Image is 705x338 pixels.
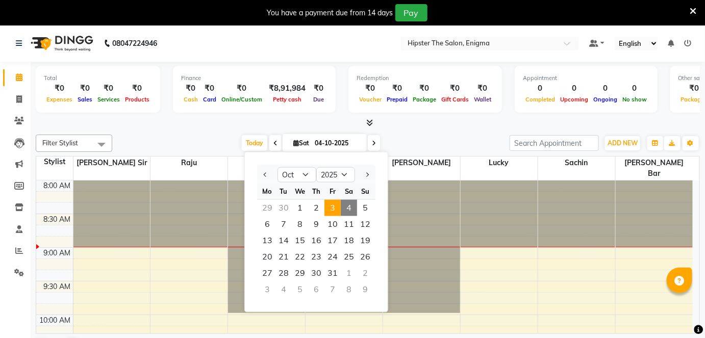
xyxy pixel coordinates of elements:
div: Monday, October 27, 2025 [259,265,275,281]
span: 28 [275,265,292,281]
div: Wednesday, October 15, 2025 [292,232,308,249]
div: Tuesday, October 28, 2025 [275,265,292,281]
b: 08047224946 [112,29,157,58]
div: 9:00 AM [42,248,73,258]
span: 31 [324,265,341,281]
span: Raju [150,157,228,169]
div: Redemption [357,74,494,83]
div: Thursday, October 23, 2025 [308,249,324,265]
span: 9 [308,216,324,232]
span: Sat [291,139,312,147]
div: Saturday, November 1, 2025 [341,265,357,281]
div: Appointment [523,74,649,83]
span: Online/Custom [219,96,265,103]
img: logo [26,29,96,58]
div: Wednesday, October 8, 2025 [292,216,308,232]
div: ₹0 [75,83,95,94]
span: Sales [75,96,95,103]
span: 1 [292,200,308,216]
div: 0 [591,83,620,94]
div: Tuesday, September 30, 2025 [275,200,292,216]
div: ₹0 [44,83,75,94]
span: Services [95,96,122,103]
span: 13 [259,232,275,249]
span: 16 [308,232,324,249]
span: 6 [259,216,275,232]
div: ₹0 [410,83,439,94]
span: Completed [523,96,558,103]
button: Next month [363,167,371,183]
span: 5 [357,200,373,216]
span: 12 [357,216,373,232]
div: Sunday, October 19, 2025 [357,232,373,249]
span: 3 [324,200,341,216]
div: Tu [275,183,292,199]
div: ₹0 [95,83,122,94]
div: Saturday, October 11, 2025 [341,216,357,232]
div: Thursday, October 16, 2025 [308,232,324,249]
div: Tuesday, October 7, 2025 [275,216,292,232]
div: ₹0 [439,83,471,94]
span: Expenses [44,96,75,103]
div: Saturday, October 25, 2025 [341,249,357,265]
div: ₹0 [357,83,384,94]
span: Card [200,96,219,103]
div: Total [44,74,152,83]
div: Sa [341,183,357,199]
div: Friday, October 24, 2025 [324,249,341,265]
div: 9:30 AM [42,281,73,292]
span: priti [228,157,305,169]
span: Lucky [461,157,538,169]
div: 0 [620,83,649,94]
div: ₹0 [471,83,494,94]
div: You have a payment due from 14 days [267,8,393,18]
span: 24 [324,249,341,265]
span: 23 [308,249,324,265]
div: Stylist [36,157,73,167]
span: Ongoing [591,96,620,103]
div: Friday, October 3, 2025 [324,200,341,216]
span: [PERSON_NAME] bar [616,157,693,180]
div: Th [308,183,324,199]
input: Search Appointment [510,135,599,151]
div: Thursday, October 30, 2025 [308,265,324,281]
select: Select year [316,167,355,183]
div: Sunday, November 2, 2025 [357,265,373,281]
div: 0 [558,83,591,94]
div: Friday, October 17, 2025 [324,232,341,249]
span: Filter Stylist [42,139,78,147]
div: Su [357,183,373,199]
div: Saturday, October 4, 2025 [341,200,357,216]
div: Finance [181,74,328,83]
span: 2 [308,200,324,216]
span: ADD NEW [608,139,638,147]
button: Previous month [261,167,270,183]
span: 11 [341,216,357,232]
span: 26 [357,249,373,265]
div: Tuesday, October 14, 2025 [275,232,292,249]
span: 22 [292,249,308,265]
div: Monday, October 20, 2025 [259,249,275,265]
span: 10 [324,216,341,232]
span: Petty cash [270,96,304,103]
span: 21 [275,249,292,265]
span: 30 [308,265,324,281]
div: Monday, October 6, 2025 [259,216,275,232]
span: Today [242,135,267,151]
span: sachin [538,157,615,169]
span: No show [620,96,649,103]
div: ₹0 [122,83,152,94]
div: Thursday, November 6, 2025 [308,281,324,298]
span: Wallet [471,96,494,103]
div: Sunday, October 12, 2025 [357,216,373,232]
span: Voucher [357,96,384,103]
span: 17 [324,232,341,249]
div: Friday, October 31, 2025 [324,265,341,281]
div: Sunday, October 26, 2025 [357,249,373,265]
div: Monday, September 29, 2025 [259,200,275,216]
div: Sunday, October 5, 2025 [357,200,373,216]
div: Wednesday, October 1, 2025 [292,200,308,216]
div: Saturday, October 18, 2025 [341,232,357,249]
span: [PERSON_NAME] sir [73,157,150,169]
div: Mo [259,183,275,199]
